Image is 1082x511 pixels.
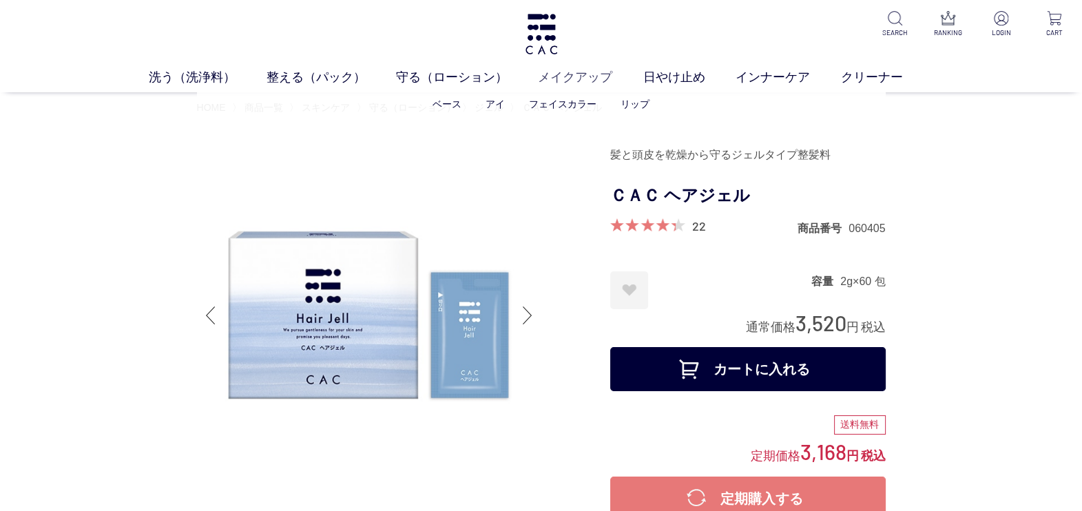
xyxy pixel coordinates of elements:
[643,68,736,87] a: 日やけ止め
[1037,11,1071,38] a: CART
[746,320,795,334] span: 通常価格
[846,449,859,463] span: 円
[840,68,933,87] a: クリーナー
[529,98,596,109] a: フェイスカラー
[486,98,505,109] a: アイ
[878,28,912,38] p: SEARCH
[849,221,885,236] dd: 060405
[840,274,885,289] dd: 2g×60 包
[800,439,846,464] span: 3,168
[610,271,648,309] a: お気に入りに登録する
[931,28,965,38] p: RANKING
[267,68,396,87] a: 整える（パック）
[798,221,849,236] dt: 商品番号
[610,143,886,167] div: 髪と頭皮を乾燥から守るジェルタイプ整髪料
[523,14,559,54] img: logo
[692,218,706,233] a: 22
[621,98,649,109] a: リップ
[396,68,538,87] a: 守る（ローション）
[795,310,846,335] span: 3,520
[984,28,1018,38] p: LOGIN
[861,449,886,463] span: 税込
[538,68,643,87] a: メイクアップ
[610,180,886,211] h1: ＣＡＣ ヘアジェル
[931,11,965,38] a: RANKING
[736,68,840,87] a: インナーケア
[1037,28,1071,38] p: CART
[984,11,1018,38] a: LOGIN
[861,320,886,334] span: 税込
[433,98,461,109] a: ベース
[834,415,886,435] div: 送料無料
[610,347,886,391] button: カートに入れる
[197,143,541,488] img: ＣＡＣ ヘアジェル
[846,320,859,334] span: 円
[878,11,912,38] a: SEARCH
[751,448,800,463] span: 定期価格
[811,274,840,289] dt: 容量
[149,68,266,87] a: 洗う（洗浄料）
